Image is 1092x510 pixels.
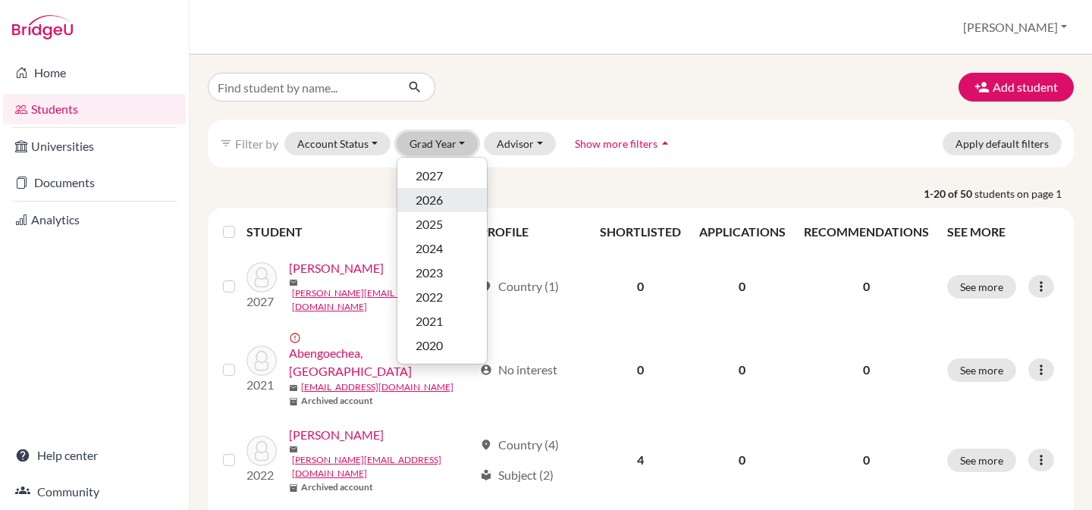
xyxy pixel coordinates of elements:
th: PROFILE [471,214,590,250]
td: 0 [591,323,690,417]
input: Find student by name... [208,73,396,102]
button: See more [947,275,1016,299]
a: Help center [3,440,186,471]
a: Students [3,94,186,124]
button: Add student [959,73,1074,102]
button: 2026 [397,188,487,212]
a: Documents [3,167,186,198]
button: 2025 [397,212,487,236]
span: mail [289,278,298,287]
strong: 1-20 of 50 [924,186,974,202]
a: Analytics [3,205,186,235]
i: arrow_drop_up [657,136,673,151]
button: 2021 [397,309,487,333]
button: [PERSON_NAME] [956,13,1074,42]
span: account_circle [480,364,492,376]
p: 0 [804,451,929,469]
td: 0 [690,250,795,323]
a: Home [3,58,186,88]
a: [PERSON_NAME] [289,426,384,444]
span: 2025 [416,215,443,233]
th: STUDENT [246,214,471,250]
th: SHORTLISTED [591,214,690,250]
button: 2027 [397,164,487,188]
b: Archived account [301,480,373,494]
button: Account Status [284,132,391,155]
td: 4 [591,417,690,503]
img: Abad, Eric [246,262,277,293]
a: [PERSON_NAME] [289,259,384,277]
a: Universities [3,131,186,161]
button: Show more filtersarrow_drop_up [562,132,686,155]
div: Subject (2) [480,466,554,484]
span: 2024 [416,239,443,258]
p: 0 [804,277,929,296]
button: See more [947,358,1016,382]
span: error_outline [289,332,304,344]
td: 0 [690,323,795,417]
span: Show more filters [575,137,657,150]
i: filter_list [220,137,232,149]
button: 2023 [397,261,487,285]
span: inventory_2 [289,397,298,406]
b: Archived account [301,394,373,408]
div: Country (1) [480,277,559,296]
a: Abengoechea, [GEOGRAPHIC_DATA] [289,344,473,380]
a: [PERSON_NAME][EMAIL_ADDRESS][DOMAIN_NAME] [292,286,473,314]
span: inventory_2 [289,483,298,493]
p: 2027 [246,293,277,311]
p: 2021 [246,376,277,394]
button: 2022 [397,285,487,309]
span: 2020 [416,336,443,355]
button: Advisor [484,132,556,155]
button: 2024 [397,236,487,261]
span: 2027 [416,167,443,185]
span: location_on [480,439,492,451]
img: Anderson, Markus [246,436,277,466]
button: Apply default filters [943,132,1062,155]
img: Bridge-U [12,15,73,39]
a: [EMAIL_ADDRESS][DOMAIN_NAME] [301,380,453,394]
th: APPLICATIONS [690,214,795,250]
td: 0 [690,417,795,503]
span: Filter by [235,136,278,151]
p: 2022 [246,466,277,484]
span: 2023 [416,264,443,282]
button: See more [947,449,1016,472]
th: SEE MORE [938,214,1068,250]
a: Community [3,477,186,507]
span: 2021 [416,312,443,330]
span: students on page 1 [974,186,1074,202]
span: local_library [480,469,492,481]
span: 2026 [416,191,443,209]
button: Grad Year [397,132,479,155]
a: [PERSON_NAME][EMAIL_ADDRESS][DOMAIN_NAME] [292,453,473,480]
div: Country (4) [480,436,559,454]
img: Abengoechea, Sofia [246,346,277,376]
th: RECOMMENDATIONS [795,214,938,250]
div: Grad Year [397,157,488,365]
span: 2022 [416,288,443,306]
p: 0 [804,361,929,379]
button: 2020 [397,333,487,358]
span: mail [289,445,298,454]
td: 0 [591,250,690,323]
span: mail [289,383,298,393]
div: No interest [480,361,557,379]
